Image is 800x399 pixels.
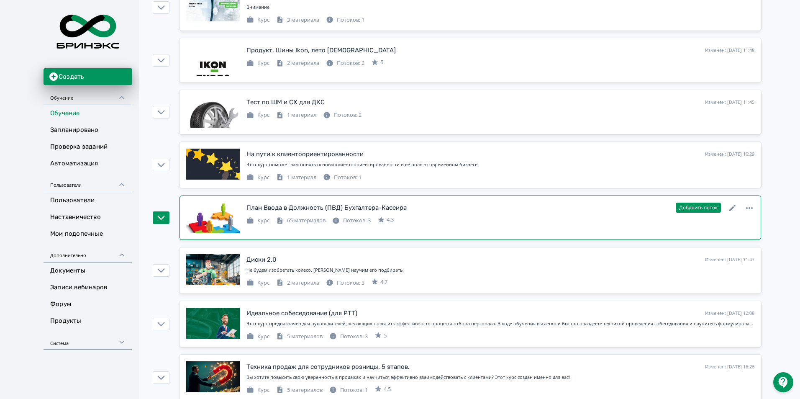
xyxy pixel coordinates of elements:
div: Вы хотите повысить свою уверенность в продажах и научиться эффективно взаимодействовать с клиента... [246,374,754,381]
a: Наставничество [44,209,132,226]
button: Создать [44,68,132,85]
span: 5 [380,58,383,67]
div: 65 материалов [276,216,326,225]
span: 4.3 [387,216,394,224]
div: Изменен: [DATE] 11:47 [705,256,754,263]
a: Запланировано [44,122,132,139]
a: Продукты [44,313,132,329]
div: Изменен: [DATE] 10:29 [705,151,754,158]
span: 4.7 [380,278,387,286]
a: Пользователи [44,192,132,209]
div: Техника продаж для сотрудников розницы. 5 этапов. [246,362,410,372]
div: Система [44,329,132,350]
div: 5 материалов [276,332,323,341]
a: Проверка заданий [44,139,132,155]
div: 3 материала [276,16,319,24]
div: 2 материала [276,279,319,287]
span: 4.5 [384,385,391,394]
div: 5 материалов [276,386,323,394]
a: Документы [44,263,132,279]
div: Потоков: 2 [326,59,364,67]
div: Диски 2.0 [246,255,277,265]
span: 5 [384,332,387,340]
div: Курс [246,386,269,394]
a: Мои подопечные [44,226,132,242]
div: Потоков: 1 [329,386,368,394]
div: Изменен: [DATE] 11:48 [705,47,754,54]
div: Потоков: 2 [323,111,362,119]
div: Обучение [44,85,132,105]
img: https://files.teachbase.ru/system/account/52438/logo/medium-8cc39d3de9861fc31387165adde7979b.png [50,5,126,58]
div: 2 материала [276,59,319,67]
a: Обучение [44,105,132,122]
div: Потоков: 3 [329,332,368,341]
div: Этот курс поможет вам понять основы клиентоориентированности и её роль в современном бизнесе. [246,161,754,168]
div: Пользователи [44,172,132,192]
div: Курс [246,59,269,67]
div: Изменен: [DATE] 16:26 [705,363,754,371]
div: Продукт. Шины Ikon, лето 2024 [246,46,396,55]
div: Внимание! [246,4,754,11]
div: Курс [246,279,269,287]
div: Изменен: [DATE] 12:08 [705,310,754,317]
div: Курс [246,16,269,24]
div: Курс [246,216,269,225]
div: Курс [246,173,269,182]
div: Потоков: 1 [326,16,364,24]
div: Дополнительно [44,242,132,263]
div: Потоков: 1 [323,173,362,182]
a: Записи вебинаров [44,279,132,296]
div: Изменен: [DATE] 11:45 [705,99,754,106]
div: Тест по ШМ и СХ для ДКС [246,98,325,107]
div: Идеальное собеседование (для РТТ) [246,309,357,318]
div: Потоков: 3 [332,216,371,225]
div: На пути к клиентоориентированности [246,149,364,159]
button: Добавить поток [676,203,721,213]
div: 1 материал [276,111,316,119]
div: Курс [246,111,269,119]
div: Не будем изобретать колесо. Лучше научим его подбирать. [246,267,754,274]
a: Автоматизация [44,155,132,172]
div: 1 материал [276,173,316,182]
div: План Ввода в Должность (ПВД) Бухгалтера-Кассира [246,203,407,213]
div: Этот курс предназначен для руководителей, желающих повысить эффективность процесса отбора персона... [246,320,754,327]
div: Потоков: 3 [326,279,364,287]
a: Форум [44,296,132,313]
div: Курс [246,332,269,341]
